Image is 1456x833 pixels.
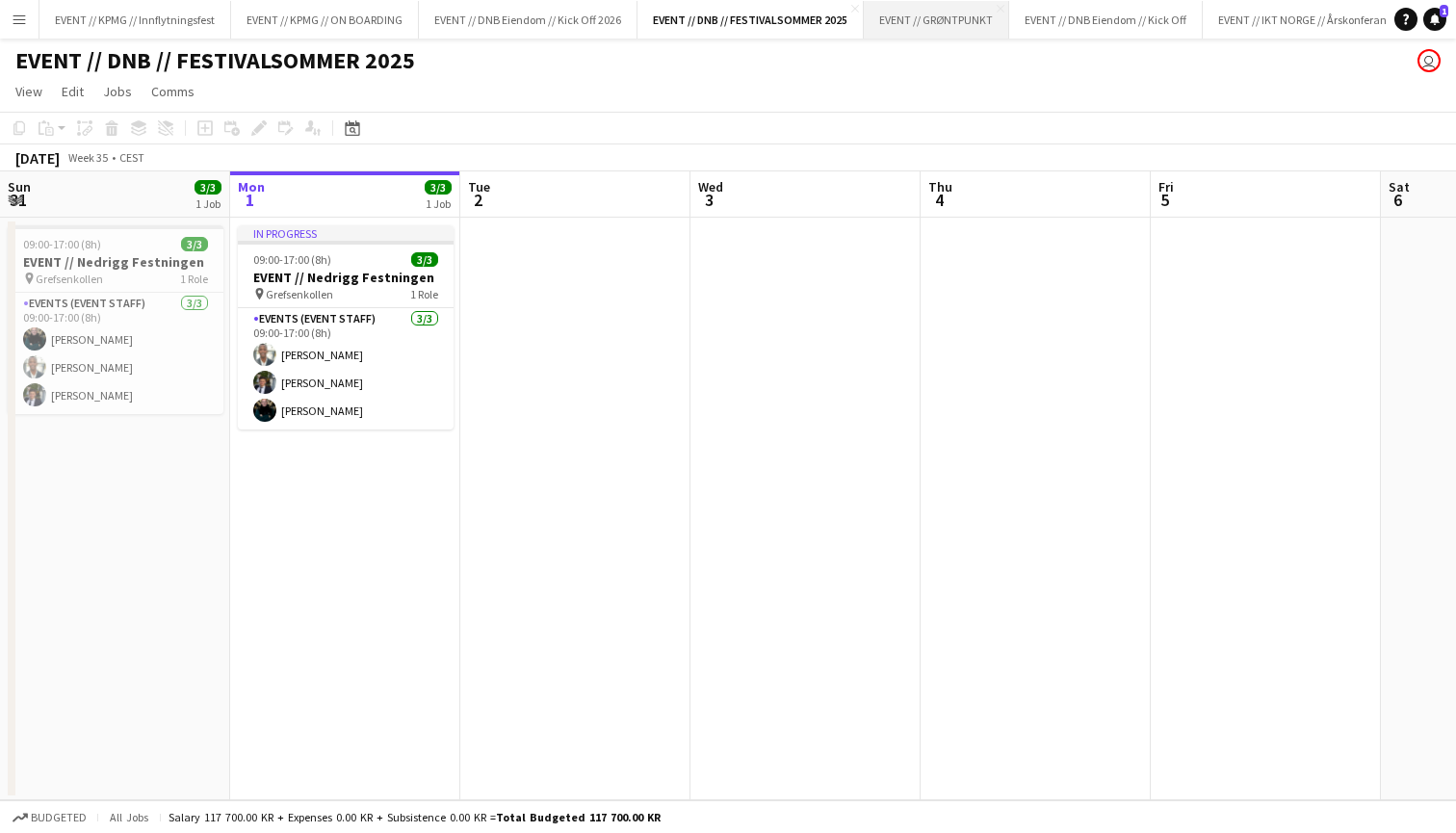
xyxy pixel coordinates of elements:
span: Budgeted [31,811,87,824]
span: Wed [698,178,723,195]
div: In progress [238,225,454,241]
h1: EVENT // DNB // FESTIVALSOMMER 2025 [15,46,415,75]
a: View [8,79,50,104]
button: EVENT // KPMG // ON BOARDING [231,1,419,39]
button: EVENT // IKT NORGE // Årskonferansen [1203,1,1420,39]
span: Mon [238,178,265,195]
span: All jobs [106,810,152,824]
h3: EVENT // Nedrigg Festningen [238,269,454,286]
a: Edit [54,79,91,104]
span: Grefsenkollen [36,272,103,286]
app-user-avatar: Daniel Andersen [1417,49,1441,72]
app-card-role: Events (Event Staff)3/309:00-17:00 (8h)[PERSON_NAME][PERSON_NAME][PERSON_NAME] [238,308,454,430]
span: 1 [1440,5,1448,17]
span: 5 [1156,189,1174,211]
span: 1 [235,189,265,211]
span: 3 [695,189,723,211]
a: Comms [143,79,202,104]
button: EVENT // KPMG // Innflytningsfest [39,1,231,39]
span: 31 [5,189,31,211]
button: EVENT // DNB // FESTIVALSOMMER 2025 [637,1,864,39]
h3: EVENT // Nedrigg Festningen [8,253,223,271]
app-job-card: In progress09:00-17:00 (8h)3/3EVENT // Nedrigg Festningen Grefsenkollen1 RoleEvents (Event Staff)... [238,225,454,430]
a: 1 [1423,8,1446,31]
span: View [15,83,42,100]
span: Tue [468,178,490,195]
span: Total Budgeted 117 700.00 KR [496,810,661,824]
button: Budgeted [10,807,90,828]
div: 1 Job [195,196,221,211]
div: 1 Job [426,196,451,211]
span: Sat [1389,178,1410,195]
button: EVENT // DNB Eiendom // Kick Off [1009,1,1203,39]
a: Jobs [95,79,140,104]
app-card-role: Events (Event Staff)3/309:00-17:00 (8h)[PERSON_NAME][PERSON_NAME][PERSON_NAME] [8,293,223,414]
span: Grefsenkollen [266,287,333,301]
span: 6 [1386,189,1410,211]
span: 3/3 [425,180,452,195]
span: Week 35 [64,150,112,165]
span: 1 Role [180,272,208,286]
span: Thu [928,178,952,195]
span: Sun [8,178,31,195]
span: 09:00-17:00 (8h) [23,237,101,251]
span: 2 [465,189,490,211]
span: 3/3 [195,180,221,195]
app-job-card: 09:00-17:00 (8h)3/3EVENT // Nedrigg Festningen Grefsenkollen1 RoleEvents (Event Staff)3/309:00-17... [8,225,223,414]
span: 09:00-17:00 (8h) [253,252,331,267]
span: Jobs [103,83,132,100]
span: 3/3 [181,237,208,251]
span: 4 [925,189,952,211]
span: 3/3 [411,252,438,267]
div: Salary 117 700.00 KR + Expenses 0.00 KR + Subsistence 0.00 KR = [169,810,661,824]
span: Fri [1158,178,1174,195]
button: EVENT // GRØNTPUNKT [864,1,1009,39]
span: Comms [151,83,195,100]
span: Edit [62,83,84,100]
span: 1 Role [410,287,438,301]
div: CEST [119,150,144,165]
div: [DATE] [15,148,60,168]
button: EVENT // DNB Eiendom // Kick Off 2026 [419,1,637,39]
